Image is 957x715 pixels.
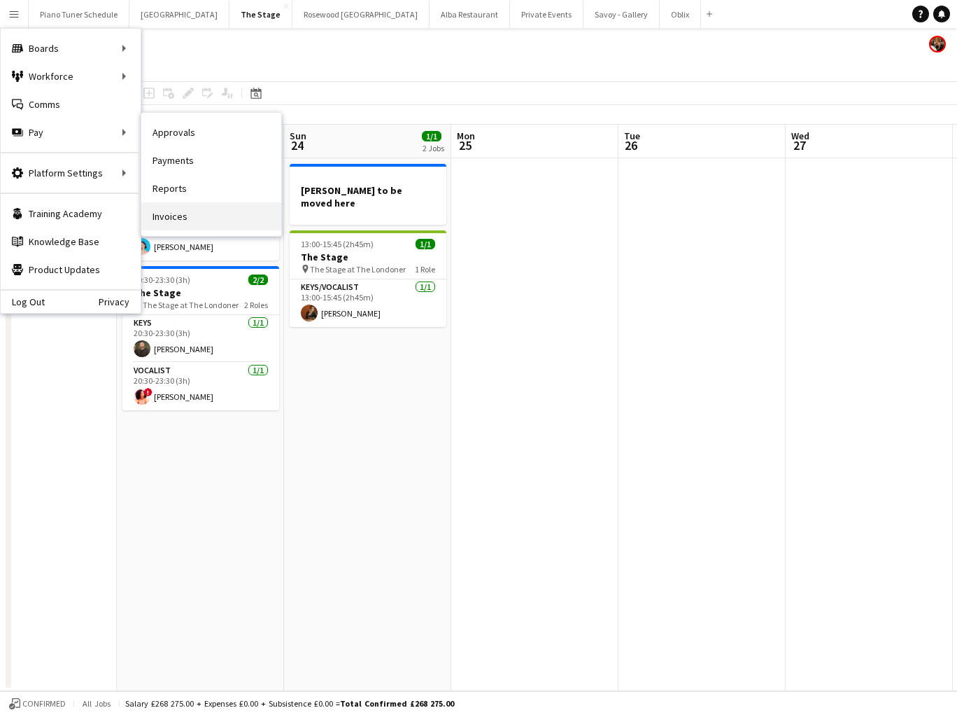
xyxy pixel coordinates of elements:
[1,200,141,228] a: Training Academy
[455,137,475,153] span: 25
[290,184,446,209] h3: [PERSON_NAME] to be moved here
[340,698,454,709] span: Total Confirmed £268 275.00
[229,1,292,28] button: The Stage
[1,34,141,62] div: Boards
[122,363,279,410] app-card-role: Vocalist1/120:30-23:30 (3h)![PERSON_NAME]
[141,146,281,174] a: Payments
[430,1,510,28] button: Alba Restaurant
[290,279,446,327] app-card-role: Keys/Vocalist1/113:00-15:45 (2h45m)[PERSON_NAME]
[660,1,701,28] button: Oblix
[1,228,141,256] a: Knowledge Base
[301,239,374,249] span: 13:00-15:45 (2h45m)
[141,118,281,146] a: Approvals
[510,1,583,28] button: Private Events
[415,264,435,275] span: 1 Role
[122,213,279,261] app-card-role: Keys/Vocalist1/113:00-15:45 (2h45m)[PERSON_NAME]
[791,130,809,142] span: Wed
[290,130,306,142] span: Sun
[244,300,268,310] span: 2 Roles
[143,300,239,310] span: The Stage at The Londoner
[125,698,454,709] div: Salary £268 275.00 + Expenses £0.00 + Subsistence £0.00 =
[422,131,441,141] span: 1/1
[789,137,809,153] span: 27
[122,286,279,299] h3: The Stage
[99,296,141,307] a: Privacy
[248,275,268,285] span: 2/2
[1,90,141,118] a: Comms
[22,699,66,709] span: Confirmed
[1,62,141,90] div: Workforce
[129,1,229,28] button: [GEOGRAPHIC_DATA]
[1,256,141,284] a: Product Updates
[1,118,141,146] div: Pay
[80,698,113,709] span: All jobs
[583,1,660,28] button: Savoy - Gallery
[290,164,446,225] app-job-card: [PERSON_NAME] to be moved here
[929,36,946,53] app-user-avatar: Rosie Skuse
[622,137,640,153] span: 26
[144,388,153,396] span: !
[423,143,444,153] div: 2 Jobs
[416,239,435,249] span: 1/1
[122,266,279,410] app-job-card: 20:30-23:30 (3h)2/2The Stage The Stage at The Londoner2 RolesKeys1/120:30-23:30 (3h)[PERSON_NAME]...
[624,130,640,142] span: Tue
[290,251,446,263] h3: The Stage
[457,130,475,142] span: Mon
[288,137,306,153] span: 24
[122,315,279,363] app-card-role: Keys1/120:30-23:30 (3h)[PERSON_NAME]
[29,1,129,28] button: Piano Tuner Schedule
[290,230,446,327] app-job-card: 13:00-15:45 (2h45m)1/1The Stage The Stage at The Londoner1 RoleKeys/Vocalist1/113:00-15:45 (2h45m...
[134,275,190,285] span: 20:30-23:30 (3h)
[292,1,430,28] button: Rosewood [GEOGRAPHIC_DATA]
[310,264,406,275] span: The Stage at The Londoner
[1,159,141,187] div: Platform Settings
[1,296,45,307] a: Log Out
[141,202,281,230] a: Invoices
[7,696,68,711] button: Confirmed
[141,174,281,202] a: Reports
